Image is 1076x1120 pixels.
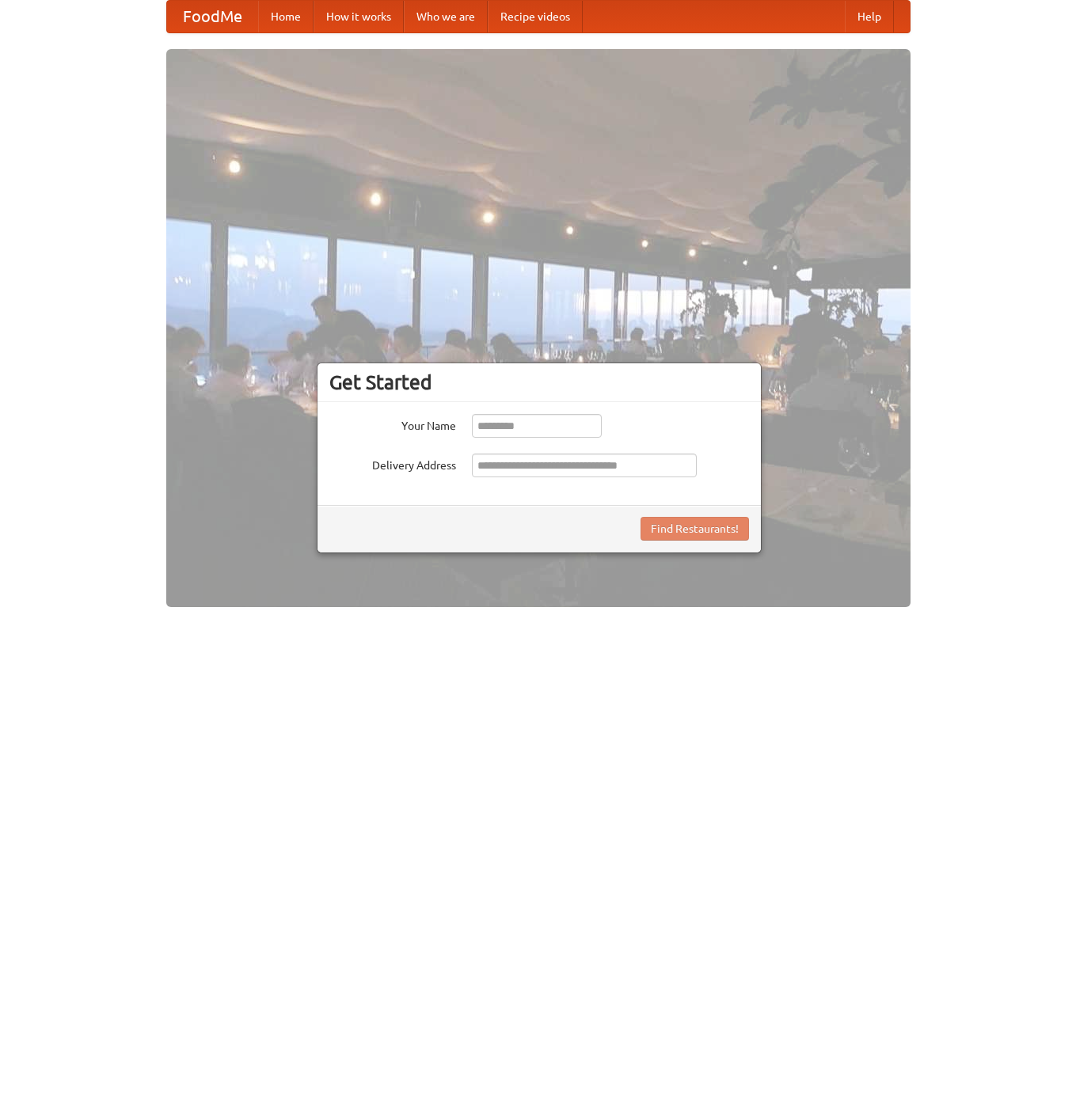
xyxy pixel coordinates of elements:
[404,1,488,32] a: Who we are
[167,1,258,32] a: FoodMe
[314,1,404,32] a: How it works
[329,370,749,394] h3: Get Started
[845,1,894,32] a: Help
[641,517,749,541] button: Find Restaurants!
[488,1,583,32] a: Recipe videos
[258,1,314,32] a: Home
[329,414,456,434] label: Your Name
[329,454,456,473] label: Delivery Address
